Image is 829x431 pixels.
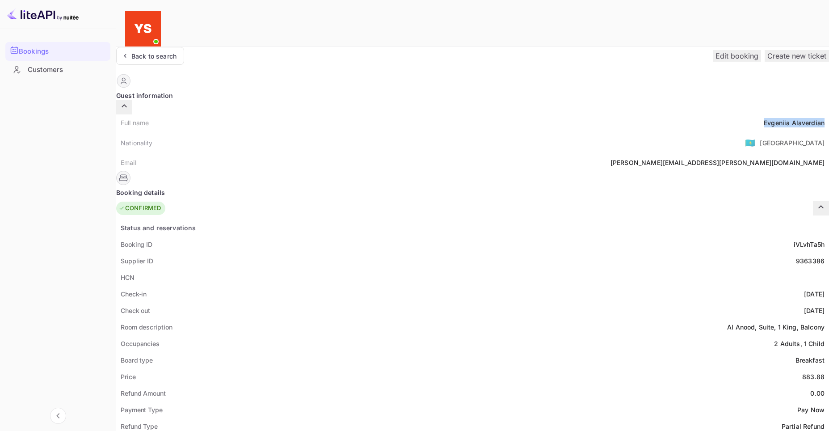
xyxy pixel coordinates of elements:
ya-tr-span: Occupancies [121,340,160,347]
ya-tr-span: Supplier ID [121,257,153,265]
ya-tr-span: Check-in [121,290,147,298]
ya-tr-span: Room description [121,323,172,331]
div: [DATE] [804,289,825,299]
ya-tr-span: Board type [121,356,153,364]
ya-tr-span: 🇰🇿 [745,138,755,148]
ya-tr-span: Guest information [116,91,173,100]
ya-tr-span: Booking details [116,188,165,197]
button: Collapse navigation [50,408,66,424]
img: Yandex Support [125,11,161,46]
ya-tr-span: Email [121,159,136,166]
ya-tr-span: Back to search [131,52,177,60]
a: Customers [5,61,110,78]
ya-tr-span: HCN [121,274,135,281]
ya-tr-span: [PERSON_NAME][EMAIL_ADDRESS][PERSON_NAME][DOMAIN_NAME] [610,159,825,166]
ya-tr-span: Payment Type [121,406,163,414]
ya-tr-span: Alaverdian [792,119,825,127]
a: Bookings [5,42,110,60]
div: Bookings [5,42,110,61]
ya-tr-span: Partial Refund [782,423,825,430]
ya-tr-span: Create new ticket [767,51,826,60]
div: 883.88 [802,372,825,381]
div: [DATE] [804,306,825,315]
div: 9363386 [796,256,825,266]
ya-tr-span: 2 Adults, 1 Child [774,340,825,347]
ya-tr-span: Breakfast [795,356,825,364]
ya-tr-span: Refund Amount [121,389,166,397]
ya-tr-span: Al Anood, Suite, 1 King, Balcony [727,323,825,331]
ya-tr-span: Customers [28,65,63,75]
ya-tr-span: Nationality [121,139,153,147]
ya-tr-span: Bookings [19,46,49,57]
ya-tr-span: Status and reservations [121,224,196,232]
ya-tr-span: CONFIRMED [125,204,161,213]
ya-tr-span: Evgeniia [764,119,790,127]
ya-tr-span: Check out [121,307,150,314]
button: Create new ticket [765,50,829,62]
div: Customers [5,61,110,79]
button: Edit booking [713,50,761,62]
ya-tr-span: Pay Now [797,406,825,414]
ya-tr-span: Booking ID [121,241,152,248]
span: United States [745,135,755,151]
img: LiteAPI logo [7,7,79,21]
ya-tr-span: Edit booking [715,51,758,60]
ya-tr-span: Full name [121,119,149,127]
ya-tr-span: Refund Type [121,423,158,430]
div: 0.00 [810,389,825,398]
ya-tr-span: [GEOGRAPHIC_DATA] [760,139,825,147]
ya-tr-span: iVLvhTa5h [794,241,825,248]
ya-tr-span: Price [121,373,136,380]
